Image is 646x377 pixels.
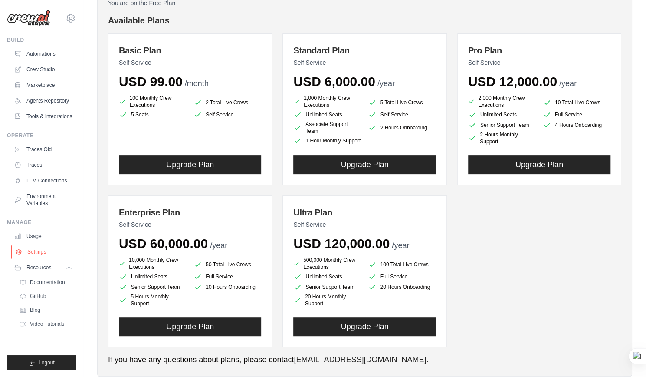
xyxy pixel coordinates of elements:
a: LLM Connections [10,174,76,188]
h3: Enterprise Plan [119,206,261,218]
span: Resources [26,264,51,271]
button: Resources [10,261,76,274]
a: Usage [10,229,76,243]
span: /month [185,79,209,88]
a: Environment Variables [10,189,76,210]
a: Automations [10,47,76,61]
span: /year [210,241,227,250]
li: 4 Hours Onboarding [543,121,610,129]
li: 500,000 Monthly Crew Executions [293,257,361,271]
h3: Standard Plan [293,44,436,56]
li: 20 Hours Onboarding [368,283,436,291]
span: USD 99.00 [119,74,183,89]
a: Blog [16,304,76,316]
button: Logout [7,355,76,370]
li: 50 Total Live Crews [193,258,261,271]
p: Self Service [293,220,436,229]
p: Self Service [119,58,261,67]
a: Traces Old [10,142,76,156]
li: 5 Seats [119,110,187,119]
li: Associate Support Team [293,121,361,135]
li: 10 Total Live Crews [543,96,610,109]
a: [EMAIL_ADDRESS][DOMAIN_NAME] [294,355,426,364]
div: Manage [7,219,76,226]
li: 2 Hours Monthly Support [468,131,536,145]
li: Unlimited Seats [119,272,187,281]
li: Unlimited Seats [468,110,536,119]
li: Unlimited Seats [293,110,361,119]
span: /year [392,241,409,250]
li: 100 Total Live Crews [368,258,436,271]
div: Operate [7,132,76,139]
a: Agents Repository [10,94,76,108]
a: Crew Studio [10,63,76,76]
li: Self Service [193,110,261,119]
li: Self Service [368,110,436,119]
li: 10 Hours Onboarding [193,283,261,291]
iframe: Chat Widget [603,335,646,377]
span: USD 6,000.00 [293,74,375,89]
div: Build [7,36,76,43]
span: Logout [39,359,55,366]
button: Upgrade Plan [119,155,261,174]
p: Self Service [119,220,261,229]
span: Blog [30,307,40,314]
li: 2 Hours Onboarding [368,121,436,135]
p: Self Service [293,58,436,67]
a: Settings [11,245,77,259]
a: Marketplace [10,78,76,92]
h3: Basic Plan [119,44,261,56]
li: 1,000 Monthly Crew Executions [293,95,361,109]
button: Upgrade Plan [119,317,261,336]
button: Upgrade Plan [293,317,436,336]
span: /year [377,79,395,88]
span: GitHub [30,293,46,300]
li: 20 Hours Monthly Support [293,293,361,307]
li: 5 Total Live Crews [368,96,436,109]
li: 10,000 Monthly Crew Executions [119,257,187,271]
li: 1 Hour Monthly Support [293,136,361,145]
li: Full Service [368,272,436,281]
a: GitHub [16,290,76,302]
li: Unlimited Seats [293,272,361,281]
p: If you have any questions about plans, please contact . [108,354,621,366]
p: Self Service [468,58,610,67]
button: Upgrade Plan [468,155,610,174]
h4: Available Plans [108,14,621,26]
h3: Pro Plan [468,44,610,56]
span: /year [559,79,577,88]
h3: Ultra Plan [293,206,436,218]
li: 2 Total Live Crews [193,96,261,109]
span: Documentation [30,279,65,286]
button: Upgrade Plan [293,155,436,174]
a: Traces [10,158,76,172]
li: 5 Hours Monthly Support [119,293,187,307]
li: Full Service [543,110,610,119]
li: 2,000 Monthly Crew Executions [468,95,536,109]
a: Video Tutorials [16,318,76,330]
li: Senior Support Team [293,283,361,291]
span: Video Tutorials [30,321,64,327]
img: Logo [7,10,50,26]
span: USD 60,000.00 [119,236,208,251]
li: Senior Support Team [119,283,187,291]
li: Full Service [193,272,261,281]
a: Documentation [16,276,76,288]
span: USD 120,000.00 [293,236,390,251]
span: USD 12,000.00 [468,74,557,89]
a: Tools & Integrations [10,109,76,123]
li: Senior Support Team [468,121,536,129]
li: 100 Monthly Crew Executions [119,95,187,109]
